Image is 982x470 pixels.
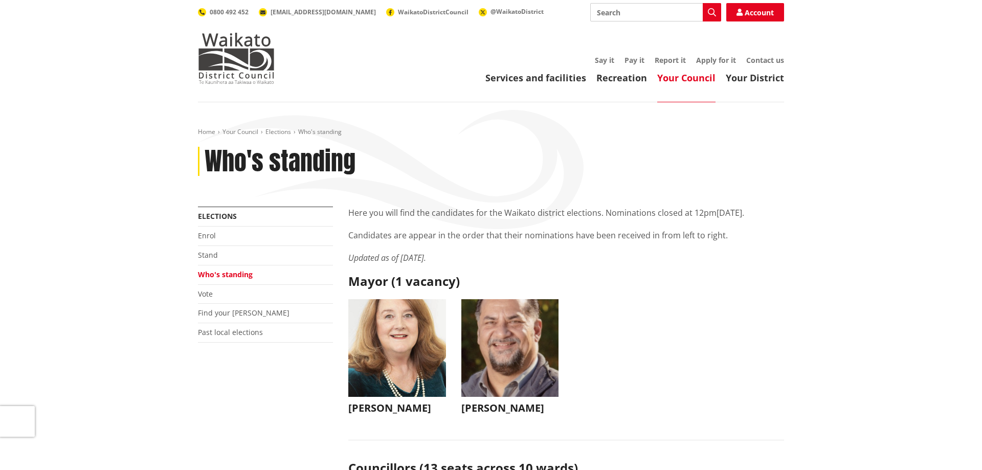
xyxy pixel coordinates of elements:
span: [EMAIL_ADDRESS][DOMAIN_NAME] [271,8,376,16]
button: [PERSON_NAME] [348,299,446,419]
a: Pay it [624,55,644,65]
a: [EMAIL_ADDRESS][DOMAIN_NAME] [259,8,376,16]
img: Waikato District Council - Te Kaunihera aa Takiwaa o Waikato [198,33,275,84]
span: 0800 492 452 [210,8,249,16]
a: Find your [PERSON_NAME] [198,308,289,318]
a: Stand [198,250,218,260]
a: WaikatoDistrictCouncil [386,8,468,16]
a: Recreation [596,72,647,84]
a: @WaikatoDistrict [479,7,544,16]
a: Enrol [198,231,216,240]
span: @WaikatoDistrict [490,7,544,16]
h3: [PERSON_NAME] [348,402,446,414]
a: Report it [655,55,686,65]
a: Your District [726,72,784,84]
a: Home [198,127,215,136]
a: Elections [198,211,237,221]
h3: [PERSON_NAME] [461,402,559,414]
strong: Mayor (1 vacancy) [348,273,460,289]
a: Apply for it [696,55,736,65]
em: Updated as of [DATE]. [348,252,426,263]
a: Your Council [657,72,716,84]
nav: breadcrumb [198,128,784,137]
span: Who's standing [298,127,342,136]
a: Your Council [222,127,258,136]
a: Account [726,3,784,21]
a: 0800 492 452 [198,8,249,16]
span: WaikatoDistrictCouncil [398,8,468,16]
a: Contact us [746,55,784,65]
a: Services and facilities [485,72,586,84]
button: [PERSON_NAME] [461,299,559,419]
p: Here you will find the candidates for the Waikato district elections. Nominations closed at 12pm[... [348,207,784,219]
a: Past local elections [198,327,263,337]
img: WO-M__CHURCH_J__UwGuY [348,299,446,397]
a: Say it [595,55,614,65]
h1: Who's standing [205,147,355,176]
input: Search input [590,3,721,21]
img: WO-M__BECH_A__EWN4j [461,299,559,397]
a: Who's standing [198,270,253,279]
a: Elections [265,127,291,136]
p: Candidates are appear in the order that their nominations have been received in from left to right. [348,229,784,241]
a: Vote [198,289,213,299]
